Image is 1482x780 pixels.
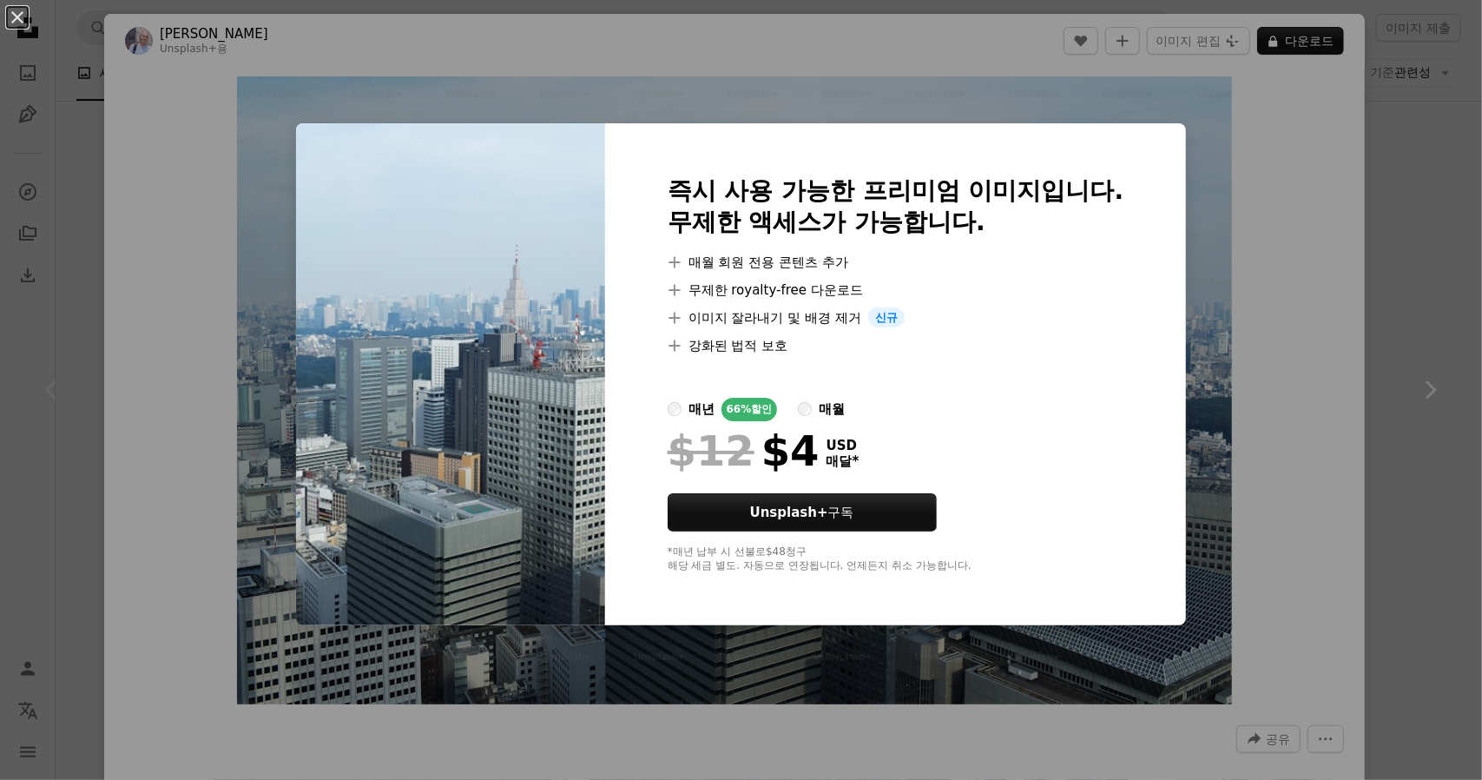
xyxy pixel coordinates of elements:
[688,399,715,420] div: 매년
[798,402,812,416] input: 매월
[668,493,937,532] button: Unsplash+구독
[668,252,1124,273] li: 매월 회원 전용 콘텐츠 추가
[296,123,605,626] img: premium_photo-1715681826184-2b9bf52f69a4
[668,545,1124,573] div: *매년 납부 시 선불로 $48 청구 해당 세금 별도. 자동으로 연장됩니다. 언제든지 취소 가능합니다.
[668,428,754,473] span: $12
[668,175,1124,238] h2: 즉시 사용 가능한 프리미엄 이미지입니다. 무제한 액세스가 가능합니다.
[750,505,828,520] strong: Unsplash+
[668,280,1124,301] li: 무제한 royalty-free 다운로드
[819,399,845,420] div: 매월
[827,438,860,453] span: USD
[721,398,778,421] div: 66% 할인
[668,335,1124,356] li: 강화된 법적 보호
[668,307,1124,328] li: 이미지 잘라내기 및 배경 제거
[668,428,820,473] div: $4
[868,307,905,328] span: 신규
[668,402,682,416] input: 매년66%할인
